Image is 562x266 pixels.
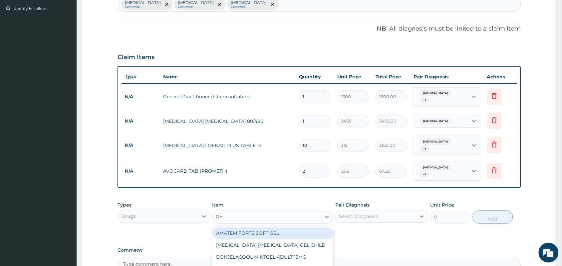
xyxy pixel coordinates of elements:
div: Drugs [121,213,136,220]
span: + 1 [420,97,429,104]
span: remove selection option [270,1,276,7]
th: Pair Diagnosis [411,70,484,83]
div: AMATEM FORTE SOFT GEL [212,227,334,239]
td: AVOCARD TAB (PROMETH) [160,164,296,178]
span: + 1 [420,146,429,152]
th: Type [122,70,160,83]
small: Confirmed [231,5,267,9]
div: BONJELACOOL MINTGEL ADULT 15MG [212,251,334,263]
th: Total Price [372,70,411,83]
div: [MEDICAL_DATA] [MEDICAL_DATA] GEL CHILD [212,239,334,251]
span: remove selection option [164,1,170,7]
th: Actions [484,70,517,83]
td: N/A [122,115,160,127]
td: General Practitioner (1st consultation) [160,90,296,103]
th: Unit Price [334,70,372,83]
label: Item [212,202,224,209]
small: Confirmed [178,5,214,9]
span: We're online! [39,84,92,151]
img: d_794563401_company_1708531726252_794563401 [12,33,27,50]
span: [MEDICAL_DATA] [420,118,451,125]
td: [MEDICAL_DATA] [MEDICAL_DATA] 80/480 [160,115,296,128]
span: + 1 [420,171,429,178]
span: [MEDICAL_DATA] [420,164,451,171]
span: [MEDICAL_DATA] [420,138,451,145]
label: Types [118,203,132,208]
span: [MEDICAL_DATA] [420,90,451,97]
small: Confirmed [125,5,161,9]
label: Pair Diagnosis [335,202,370,209]
div: Chat with us now [35,37,112,46]
h3: Claim Items [118,54,154,61]
label: Unit Price [430,202,454,209]
textarea: Type your message and hit 'Enter' [3,181,127,205]
label: Comment [118,248,521,253]
th: Name [160,70,296,83]
td: N/A [122,139,160,151]
p: NB: All diagnosis must be linked to a claim item [118,25,521,33]
span: remove selection option [217,1,223,7]
th: Quantity [296,70,334,83]
td: N/A [122,91,160,103]
div: Select Diagnosis [339,213,378,220]
td: N/A [122,165,160,177]
button: Add [473,211,513,224]
div: Minimize live chat window [109,3,125,19]
td: [MEDICAL_DATA] LOFNAC PLUS TABLETS [160,139,296,152]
